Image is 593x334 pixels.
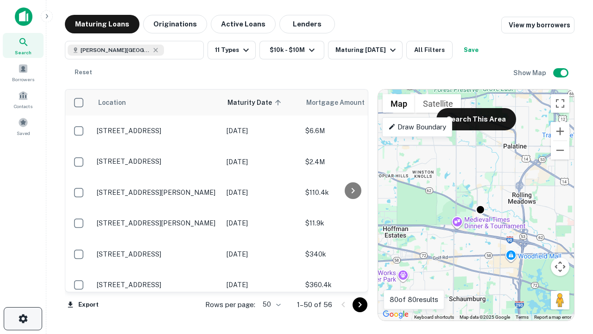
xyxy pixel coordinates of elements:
[227,97,284,108] span: Maturity Date
[516,315,529,320] a: Terms (opens in new tab)
[551,257,569,276] button: Map camera controls
[415,94,461,113] button: Show satellite imagery
[69,63,98,82] button: Reset
[222,90,301,116] th: Maturity Date
[456,41,486,59] button: Save your search to get updates of matches that match your search criteria.
[227,249,296,259] p: [DATE]
[306,97,377,108] span: Mortgage Amount
[97,219,217,227] p: [STREET_ADDRESS][PERSON_NAME]
[301,90,403,116] th: Mortgage Amount
[305,249,398,259] p: $340k
[205,299,255,310] p: Rows per page:
[12,76,34,83] span: Borrowers
[227,126,296,136] p: [DATE]
[227,157,296,167] p: [DATE]
[305,126,398,136] p: $6.6M
[380,308,411,321] a: Open this area in Google Maps (opens a new window)
[97,127,217,135] p: [STREET_ADDRESS]
[551,122,569,141] button: Zoom in
[92,90,222,116] th: Location
[305,218,398,228] p: $11.9k
[17,129,30,137] span: Saved
[98,97,126,108] span: Location
[436,108,516,130] button: Search This Area
[513,68,548,78] h6: Show Map
[335,45,398,56] div: Maturing [DATE]
[3,33,44,58] a: Search
[551,94,569,113] button: Toggle fullscreen view
[328,41,403,59] button: Maturing [DATE]
[380,308,411,321] img: Google
[97,188,217,197] p: [STREET_ADDRESS][PERSON_NAME]
[378,90,574,321] div: 0 0
[279,15,335,33] button: Lenders
[15,7,32,26] img: capitalize-icon.png
[390,294,438,305] p: 80 of 80 results
[227,280,296,290] p: [DATE]
[259,298,282,311] div: 50
[460,315,510,320] span: Map data ©2025 Google
[259,41,324,59] button: $10k - $10M
[551,141,569,160] button: Zoom out
[227,218,296,228] p: [DATE]
[15,49,32,56] span: Search
[143,15,207,33] button: Originations
[97,250,217,258] p: [STREET_ADDRESS]
[97,281,217,289] p: [STREET_ADDRESS]
[501,17,574,33] a: View my borrowers
[383,94,415,113] button: Show street map
[305,157,398,167] p: $2.4M
[81,46,150,54] span: [PERSON_NAME][GEOGRAPHIC_DATA], [GEOGRAPHIC_DATA]
[414,314,454,321] button: Keyboard shortcuts
[65,298,101,312] button: Export
[3,60,44,85] a: Borrowers
[547,260,593,304] iframe: Chat Widget
[353,297,367,312] button: Go to next page
[208,41,256,59] button: 11 Types
[305,280,398,290] p: $360.4k
[65,15,139,33] button: Maturing Loans
[227,187,296,198] p: [DATE]
[211,15,276,33] button: Active Loans
[14,103,32,110] span: Contacts
[97,157,217,166] p: [STREET_ADDRESS]
[297,299,332,310] p: 1–50 of 56
[388,122,446,133] p: Draw Boundary
[3,87,44,112] a: Contacts
[3,114,44,139] a: Saved
[534,315,571,320] a: Report a map error
[406,41,453,59] button: All Filters
[305,187,398,198] p: $110.4k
